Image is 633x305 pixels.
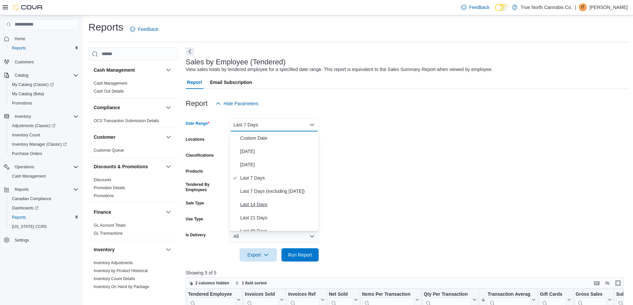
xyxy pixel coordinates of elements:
[94,260,133,266] span: Inventory Adjustments
[12,101,32,106] span: Promotions
[233,279,269,287] button: 1 field sorted
[12,163,78,171] span: Operations
[7,149,81,158] button: Purchase Orders
[12,113,34,120] button: Inventory
[9,204,41,212] a: Dashboards
[12,142,67,147] span: Inventory Manager (Classic)
[12,236,32,244] a: Settings
[1,162,81,172] button: Operations
[240,174,316,182] span: Last 7 Days
[12,71,78,79] span: Catalog
[240,134,316,142] span: Custom Date
[164,66,172,74] button: Cash Management
[9,44,78,52] span: Reports
[362,291,414,298] div: Items Per Transaction
[186,137,205,142] label: Locations
[164,208,172,216] button: Finance
[94,276,135,281] span: Inventory Count Details
[7,213,81,222] button: Reports
[88,221,178,240] div: Finance
[9,140,69,148] a: Inventory Manager (Classic)
[12,224,47,229] span: [US_STATE] CCRS
[9,99,35,107] a: Promotions
[94,89,124,94] a: Cash Out Details
[575,3,576,11] p: |
[186,66,493,73] div: View sales totals by tendered employee for a specified date range. This report is equivalent to t...
[9,44,29,52] a: Reports
[12,196,51,201] span: Canadian Compliance
[240,161,316,169] span: [DATE]
[1,235,81,245] button: Settings
[195,280,229,286] span: 2 columns hidden
[186,200,204,206] label: Sale Type
[186,121,209,126] label: Date Range
[9,81,56,89] a: My Catalog (Classic)
[12,205,39,211] span: Dashboards
[9,81,78,89] span: My Catalog (Classic)
[7,194,81,203] button: Canadian Compliance
[94,185,125,191] span: Promotion Details
[4,31,78,262] nav: Complex example
[589,3,628,11] p: [PERSON_NAME]
[186,169,203,174] label: Products
[9,213,29,221] a: Reports
[579,3,587,11] div: Isabella Thompson
[94,118,159,123] a: OCS Transaction Submission Details
[1,34,81,43] button: Home
[94,148,124,153] span: Customer Queue
[94,209,111,215] h3: Finance
[94,134,115,140] h3: Customer
[9,172,78,180] span: Cash Management
[9,150,45,158] a: Purchase Orders
[213,97,261,110] button: Hide Parameters
[459,1,492,14] a: Feedback
[210,76,252,89] span: Email Subscription
[186,47,194,55] button: Next
[164,246,172,254] button: Inventory
[7,203,81,213] a: Dashboards
[7,222,81,231] button: [US_STATE] CCRS
[7,121,81,130] a: Adjustments (Classic)
[7,130,81,140] button: Inventory Count
[9,90,47,98] a: My Catalog (Beta)
[12,91,44,97] span: My Catalog (Beta)
[1,112,81,121] button: Inventory
[9,204,78,212] span: Dashboards
[9,223,49,231] a: [US_STATE] CCRS
[240,227,316,235] span: Last 30 Days
[1,185,81,194] button: Reports
[9,223,78,231] span: Washington CCRS
[15,164,34,170] span: Operations
[15,187,29,192] span: Reports
[288,291,319,298] div: Invoices Ref
[593,279,601,287] button: Keyboard shortcuts
[94,134,163,140] button: Customer
[94,193,114,198] span: Promotions
[12,57,78,66] span: Customers
[186,232,206,238] label: Is Delivery
[9,131,78,139] span: Inventory Count
[12,45,26,51] span: Reports
[94,231,123,236] span: GL Transactions
[9,195,54,203] a: Canadian Compliance
[94,268,148,273] a: Inventory by Product Historical
[15,238,29,243] span: Settings
[7,172,81,181] button: Cash Management
[94,246,163,253] button: Inventory
[487,291,530,298] div: Transaction Average
[12,236,78,244] span: Settings
[15,36,25,41] span: Home
[9,195,78,203] span: Canadian Compliance
[94,223,126,228] a: GL Account Totals
[94,268,148,273] span: Inventory by Product Historical
[12,174,46,179] span: Cash Management
[424,291,471,298] div: Qty Per Transaction
[94,81,127,86] a: Cash Management
[9,150,78,158] span: Purchase Orders
[9,99,78,107] span: Promotions
[7,43,81,53] button: Reports
[94,261,133,265] a: Inventory Adjustments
